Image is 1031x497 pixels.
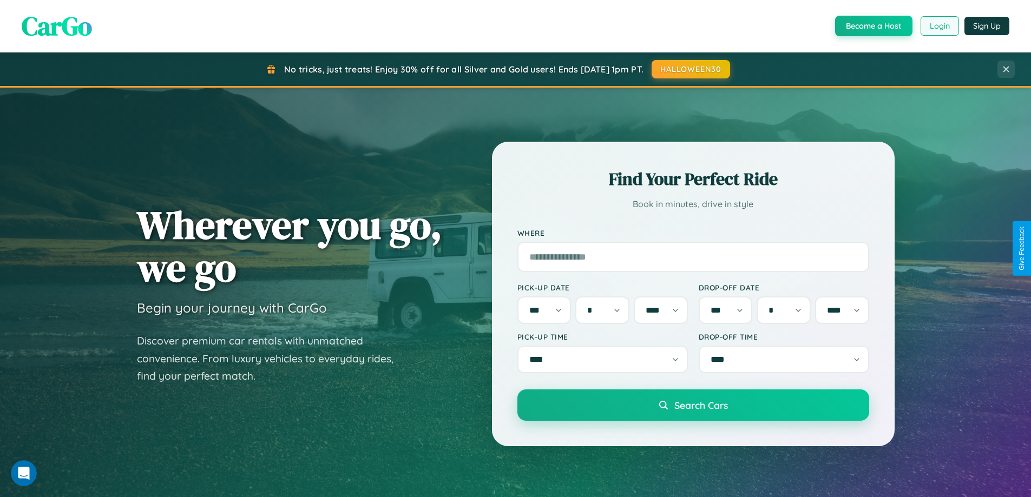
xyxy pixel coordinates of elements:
[1018,227,1026,270] div: Give Feedback
[674,399,728,411] span: Search Cars
[517,332,688,341] label: Pick-up Time
[835,16,912,36] button: Become a Host
[22,8,92,44] span: CarGo
[517,228,869,237] label: Where
[517,283,688,292] label: Pick-up Date
[964,17,1009,35] button: Sign Up
[699,283,869,292] label: Drop-off Date
[921,16,959,36] button: Login
[652,60,730,78] button: HALLOWEEN30
[11,460,37,486] iframe: Intercom live chat
[517,196,869,212] p: Book in minutes, drive in style
[699,332,869,341] label: Drop-off Time
[137,300,327,316] h3: Begin your journey with CarGo
[517,389,869,421] button: Search Cars
[517,167,869,191] h2: Find Your Perfect Ride
[137,332,408,385] p: Discover premium car rentals with unmatched convenience. From luxury vehicles to everyday rides, ...
[137,203,442,289] h1: Wherever you go, we go
[284,64,643,75] span: No tricks, just treats! Enjoy 30% off for all Silver and Gold users! Ends [DATE] 1pm PT.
